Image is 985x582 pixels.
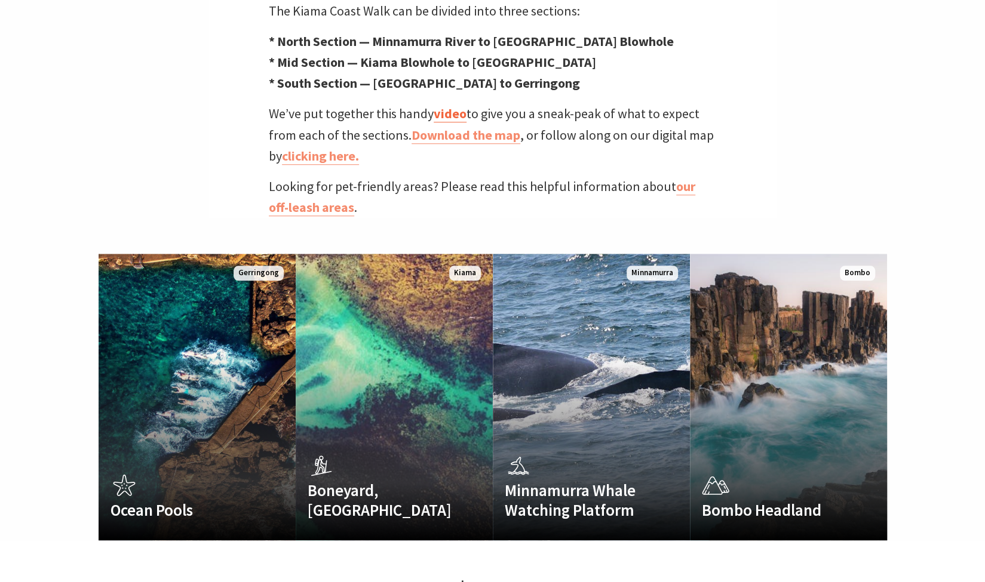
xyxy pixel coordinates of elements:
strong: * North Section — Minnamurra River to [GEOGRAPHIC_DATA] Blowhole [269,33,674,50]
h4: Minnamurra Whale Watching Platform [505,481,649,519]
a: Minnamurra Whale Watching Platform Minnamurra [493,254,690,540]
p: The Kiama Coast Walk can be divided into three sections: [269,1,717,21]
span: Gerringong [234,266,284,281]
a: Bombo Headland Bombo [690,254,887,540]
span: Minnamurra [627,266,678,281]
p: Looking for pet-friendly areas? Please read this helpful information about . [269,176,717,218]
h4: Ocean Pools [111,500,254,519]
a: Download the map [412,127,520,144]
a: video [434,105,467,122]
strong: * South Section — [GEOGRAPHIC_DATA] to Gerringong [269,75,580,91]
a: our off-leash areas [269,178,695,216]
span: Kiama [449,266,481,281]
p: We’ve put together this handy to give you a sneak-peak of what to expect from each of the section... [269,103,717,167]
strong: * Mid Section — Kiama Blowhole to [GEOGRAPHIC_DATA] [269,54,596,70]
a: Boneyard, [GEOGRAPHIC_DATA] Kiama [296,254,493,540]
h4: Bombo Headland [702,500,846,519]
a: Ocean Pools Gerringong [99,254,296,540]
span: Bombo [840,266,875,281]
a: clicking here. [282,147,359,165]
h4: Boneyard, [GEOGRAPHIC_DATA] [308,481,452,519]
